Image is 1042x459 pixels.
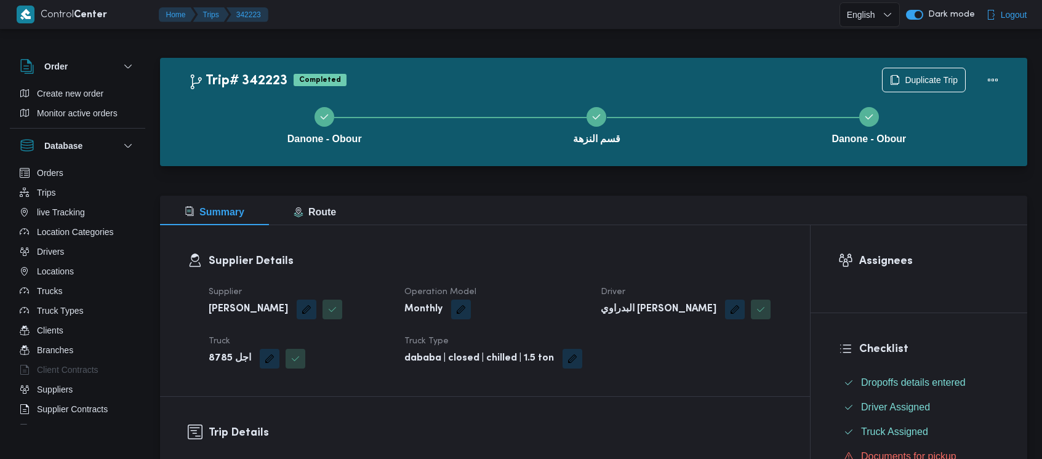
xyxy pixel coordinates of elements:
span: قسم النزهة [573,132,620,146]
button: Devices [15,419,140,439]
svg: Step 1 is complete [319,112,329,122]
button: Drivers [15,242,140,261]
button: Trips [15,183,140,202]
span: Completed [294,74,347,86]
span: Summary [185,207,244,217]
button: Client Contracts [15,360,140,380]
button: Database [20,138,135,153]
button: Trucks [15,281,140,301]
h3: Checklist [859,341,1000,357]
span: Truck Types [37,303,83,318]
div: Database [10,163,145,429]
span: Client Contracts [37,362,98,377]
span: Truck Assigned [861,425,928,439]
button: Create new order [15,84,140,103]
img: X8yXhbKr1z7QwAAAABJRU5ErkJggg== [17,6,34,23]
b: البدراوي [PERSON_NAME] [601,302,716,317]
span: Devices [37,421,68,436]
button: Order [20,59,135,74]
button: قسم النزهة [460,92,732,156]
h3: Supplier Details [209,253,782,269]
span: Driver Assigned [861,402,930,412]
b: اجل 8785 [209,351,251,366]
button: Truck Assigned [839,422,1000,442]
svg: Step 2 is complete [591,112,601,122]
button: Logout [981,2,1032,27]
b: dababa | closed | chilled | 1.5 ton [404,351,554,366]
button: Locations [15,261,140,281]
h3: Trip Details [209,425,782,441]
span: Drivers [37,244,64,259]
span: Danone - Obour [832,132,906,146]
svg: Step 3 is complete [864,112,874,122]
div: Order [10,84,145,128]
span: Truck Assigned [861,426,928,437]
span: Trucks [37,284,62,298]
b: Monthly [404,302,443,317]
span: Supplier Contracts [37,402,108,417]
span: Dark mode [923,10,975,20]
span: Truck [209,337,230,345]
button: Driver Assigned [839,397,1000,417]
button: Location Categories [15,222,140,242]
span: Monitor active orders [37,106,118,121]
span: Suppliers [37,382,73,397]
button: Actions [980,68,1005,92]
h2: Trip# 342223 [188,73,287,89]
button: Danone - Obour [733,92,1005,156]
span: Branches [37,343,73,357]
span: Trips [37,185,56,200]
span: Dropoffs details entered [861,375,966,390]
span: Locations [37,264,74,279]
h3: Assignees [859,253,1000,269]
b: Center [74,10,107,20]
span: Route [294,207,336,217]
button: Monitor active orders [15,103,140,123]
span: Logout [1001,7,1027,22]
span: Dropoffs details entered [861,377,966,388]
button: Dropoffs details entered [839,373,1000,393]
button: Suppliers [15,380,140,399]
span: live Tracking [37,205,85,220]
button: Trips [193,7,229,22]
span: Create new order [37,86,103,101]
button: 342223 [226,7,268,22]
span: Orders [37,166,63,180]
b: Completed [299,76,341,84]
button: Truck Types [15,301,140,321]
b: [PERSON_NAME] [209,302,288,317]
span: Supplier [209,288,242,296]
button: Supplier Contracts [15,399,140,419]
h3: Order [44,59,68,74]
button: Clients [15,321,140,340]
button: live Tracking [15,202,140,222]
span: Driver Assigned [861,400,930,415]
span: Danone - Obour [287,132,362,146]
span: Duplicate Trip [905,73,958,87]
span: Location Categories [37,225,114,239]
span: Operation Model [404,288,476,296]
span: Driver [601,288,625,296]
button: Danone - Obour [188,92,460,156]
button: Orders [15,163,140,183]
button: Branches [15,340,140,360]
span: Truck Type [404,337,449,345]
button: Home [159,7,196,22]
button: Duplicate Trip [882,68,966,92]
h3: Database [44,138,82,153]
span: Clients [37,323,63,338]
